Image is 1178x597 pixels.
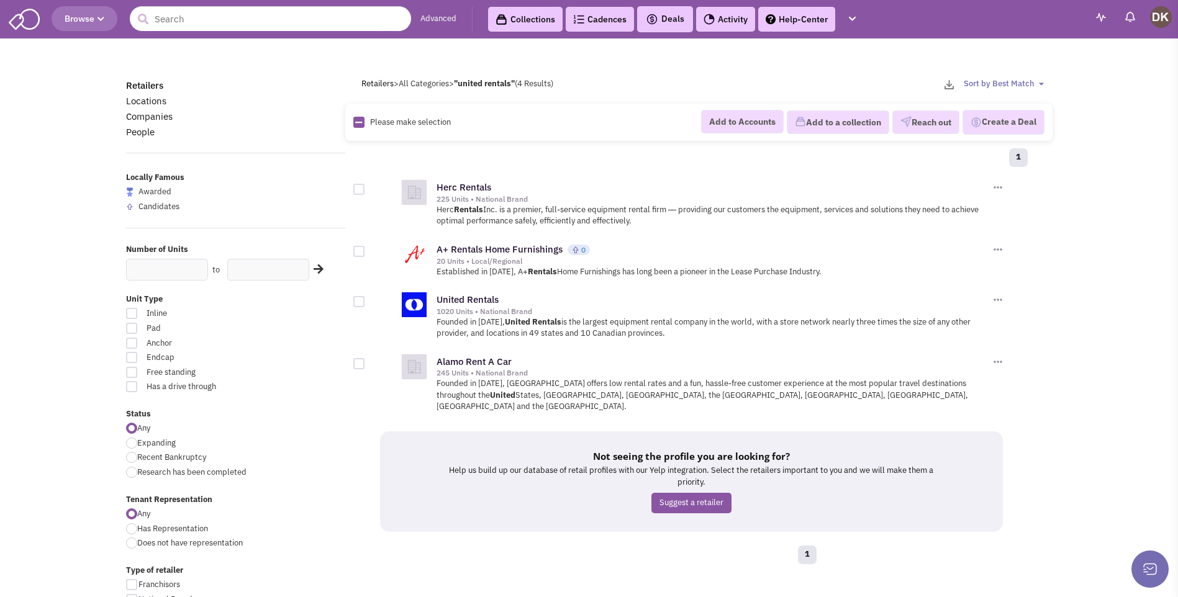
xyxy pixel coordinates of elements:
img: locallyfamous-largeicon.png [126,187,134,197]
b: Rentals [532,316,561,327]
button: Reach out [892,110,959,134]
span: 0 [581,245,586,254]
b: Rentals [454,204,483,215]
button: Deals [642,11,688,27]
a: A+ Rentals Home Furnishings [437,243,563,255]
p: Help us build up our database of retail profiles with our Yelp integration. Select the retailers ... [442,465,941,488]
div: 20 Units • Local/Regional [437,256,990,266]
a: Collections [488,7,563,32]
label: Unit Type [126,294,346,305]
a: Retailers [361,78,394,89]
span: Please make selection [370,117,451,127]
p: Founded in [DATE], is the largest equipment rental company in the world, with a store network nea... [437,316,1005,339]
a: Herc Rentals [437,181,491,193]
a: Suggest a retailer [651,493,732,513]
span: Any [137,508,150,519]
a: Activity [696,7,755,32]
a: Companies [126,110,173,122]
img: Activity.png [704,14,715,25]
span: Candidates [138,201,179,212]
span: Browse [65,13,104,24]
span: Anchor [138,338,276,349]
label: Number of Units [126,244,346,256]
h5: Not seeing the profile you are looking for? [442,450,941,462]
img: icon-collection-lavender.png [795,116,806,127]
span: Has a drive through [138,381,276,393]
span: Pad [138,323,276,334]
span: Does not have representation [137,537,243,548]
label: to [212,264,220,276]
p: Founded in [DATE], [GEOGRAPHIC_DATA] offers low rental rates and a fun, hassle-free customer expe... [437,378,1005,413]
img: Deal-Dollar.png [971,115,982,129]
label: Status [126,408,346,420]
span: Franchisors [138,579,180,590]
button: Create a Deal [963,110,1044,135]
label: Type of retailer [126,565,346,577]
a: Advanced [420,13,456,25]
a: Alamo Rent A Car [437,356,512,367]
img: icon-collection-lavender-black.svg [496,14,507,25]
span: Inline [138,308,276,320]
b: United [505,316,530,327]
a: People [126,126,155,138]
span: Expanding [137,438,176,448]
span: Endcap [138,352,276,364]
button: Browse [52,6,117,31]
img: download-2-24.png [945,80,954,89]
a: United Rentals [437,294,499,305]
a: Retailers [126,79,163,91]
span: > [394,78,399,89]
div: 245 Units • National Brand [437,368,990,378]
img: VectorPaper_Plane.png [900,116,912,127]
img: locallyfamous-upvote.png [126,203,134,210]
img: Donnie Keller [1150,6,1172,28]
input: Search [130,6,411,31]
span: Recent Bankruptcy [137,452,206,462]
div: 225 Units • National Brand [437,194,990,204]
span: All Categories (4 Results) [399,78,553,89]
span: Has Representation [137,523,208,534]
label: Tenant Representation [126,494,346,506]
a: Cadences [566,7,634,32]
b: Rentals [528,266,557,277]
p: Established in [DATE], A+ Home Furnishings has long been a pioneer in the Lease Purchase Industry. [437,266,1005,278]
a: 1 [798,545,817,564]
span: Any [137,423,150,433]
p: Herc Inc. is a premier, full-service equipment rental firm ― providing our customers the equipmen... [437,204,1005,227]
a: Help-Center [758,7,835,32]
a: Locations [126,95,166,107]
label: Locally Famous [126,172,346,184]
b: United [490,390,515,400]
button: Add to a collection [787,110,889,134]
span: Free standing [138,367,276,379]
img: locallyfamous-upvote.png [572,246,579,254]
div: 1020 Units • National Brand [437,307,990,316]
span: Deals [646,13,684,24]
img: Cadences_logo.png [573,15,584,24]
span: > [449,78,454,89]
div: Search Nearby [306,261,325,277]
img: Rectangle.png [353,117,365,128]
button: Add to Accounts [701,110,784,133]
img: help.png [766,14,776,24]
span: Research has been completed [137,467,247,477]
b: "united rentals" [454,78,515,89]
span: Awarded [138,186,171,197]
img: SmartAdmin [9,6,40,30]
a: 1 [1009,148,1028,167]
img: icon-deals.svg [646,12,658,27]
